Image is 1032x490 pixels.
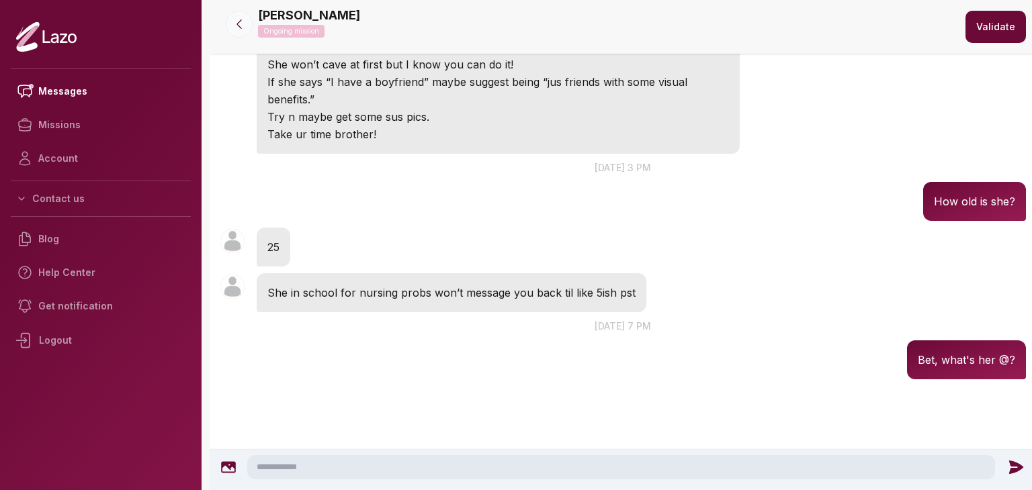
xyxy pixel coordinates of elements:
img: User avatar [220,229,245,253]
p: Bet, what's her @? [918,351,1015,369]
p: Take ur time brother! [267,126,729,143]
p: Try n maybe get some sus pics. [267,108,729,126]
a: Help Center [11,256,191,289]
a: Account [11,142,191,175]
a: Get notification [11,289,191,323]
a: Messages [11,75,191,108]
p: If she says “I have a boyfriend” maybe suggest being “jus friends with some visual benefits.” [267,73,729,108]
div: Logout [11,323,191,358]
p: 25 [267,238,279,256]
button: Validate [965,11,1026,43]
p: [PERSON_NAME] [258,6,360,25]
p: How old is she? [934,193,1015,210]
p: Ongoing mission [258,25,325,38]
button: Contact us [11,187,191,211]
a: Missions [11,108,191,142]
p: She won’t cave at first but I know you can do it! [267,56,729,73]
img: User avatar [220,275,245,299]
a: Blog [11,222,191,256]
p: She in school for nursing probs won’t message you back til like 5ish pst [267,284,636,301]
